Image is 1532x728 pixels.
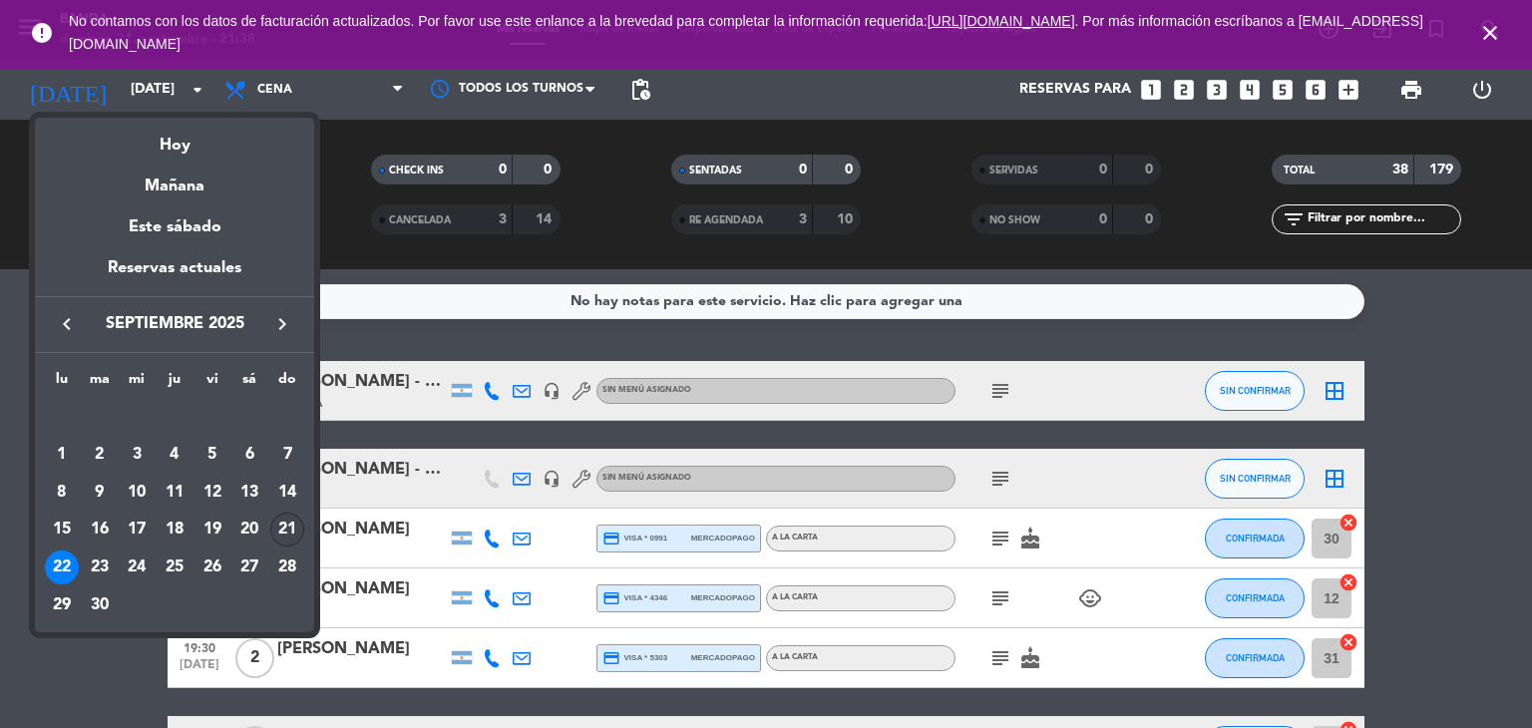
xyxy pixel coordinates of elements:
div: 10 [120,476,154,510]
td: SEP. [43,398,306,436]
div: 20 [232,513,266,546]
td: 27 de septiembre de 2025 [231,548,269,586]
th: lunes [43,368,81,399]
div: 29 [45,588,79,622]
div: Mañana [35,159,314,199]
div: 11 [158,476,191,510]
div: 12 [195,476,229,510]
div: 19 [195,513,229,546]
div: 13 [232,476,266,510]
div: 28 [270,550,304,584]
div: 26 [195,550,229,584]
button: keyboard_arrow_left [49,311,85,337]
div: 22 [45,550,79,584]
th: domingo [268,368,306,399]
td: 29 de septiembre de 2025 [43,586,81,624]
td: 5 de septiembre de 2025 [193,436,231,474]
div: 16 [83,513,117,546]
button: keyboard_arrow_right [264,311,300,337]
td: 16 de septiembre de 2025 [81,511,119,548]
div: 30 [83,588,117,622]
td: 14 de septiembre de 2025 [268,474,306,512]
td: 30 de septiembre de 2025 [81,586,119,624]
div: 17 [120,513,154,546]
td: 11 de septiembre de 2025 [156,474,193,512]
div: 14 [270,476,304,510]
td: 12 de septiembre de 2025 [193,474,231,512]
div: 15 [45,513,79,546]
td: 9 de septiembre de 2025 [81,474,119,512]
div: Hoy [35,118,314,159]
span: septiembre 2025 [85,311,264,337]
th: jueves [156,368,193,399]
div: 5 [195,438,229,472]
td: 21 de septiembre de 2025 [268,511,306,548]
td: 23 de septiembre de 2025 [81,548,119,586]
div: 8 [45,476,79,510]
td: 25 de septiembre de 2025 [156,548,193,586]
td: 1 de septiembre de 2025 [43,436,81,474]
div: 1 [45,438,79,472]
div: 4 [158,438,191,472]
td: 6 de septiembre de 2025 [231,436,269,474]
div: 2 [83,438,117,472]
div: Este sábado [35,199,314,255]
div: 24 [120,550,154,584]
td: 19 de septiembre de 2025 [193,511,231,548]
th: viernes [193,368,231,399]
td: 7 de septiembre de 2025 [268,436,306,474]
td: 8 de septiembre de 2025 [43,474,81,512]
td: 22 de septiembre de 2025 [43,548,81,586]
td: 17 de septiembre de 2025 [118,511,156,548]
div: 25 [158,550,191,584]
td: 20 de septiembre de 2025 [231,511,269,548]
td: 28 de septiembre de 2025 [268,548,306,586]
div: 7 [270,438,304,472]
td: 4 de septiembre de 2025 [156,436,193,474]
div: 23 [83,550,117,584]
div: 18 [158,513,191,546]
td: 10 de septiembre de 2025 [118,474,156,512]
td: 24 de septiembre de 2025 [118,548,156,586]
td: 3 de septiembre de 2025 [118,436,156,474]
div: Reservas actuales [35,255,314,296]
div: 3 [120,438,154,472]
i: keyboard_arrow_left [55,312,79,336]
td: 15 de septiembre de 2025 [43,511,81,548]
th: martes [81,368,119,399]
td: 13 de septiembre de 2025 [231,474,269,512]
td: 18 de septiembre de 2025 [156,511,193,548]
td: 2 de septiembre de 2025 [81,436,119,474]
th: sábado [231,368,269,399]
div: 21 [270,513,304,546]
td: 26 de septiembre de 2025 [193,548,231,586]
th: miércoles [118,368,156,399]
i: keyboard_arrow_right [270,312,294,336]
div: 9 [83,476,117,510]
div: 6 [232,438,266,472]
div: 27 [232,550,266,584]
